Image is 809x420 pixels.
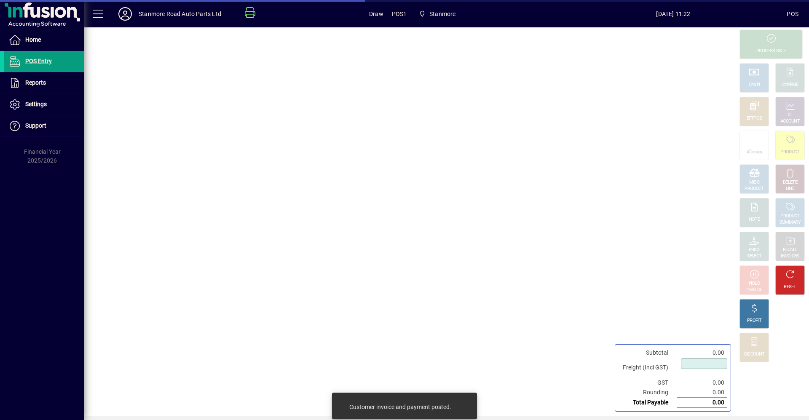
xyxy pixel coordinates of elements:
td: Total Payable [619,398,677,408]
div: RECALL [783,247,798,253]
span: Settings [25,101,47,107]
span: Draw [369,7,383,21]
a: Support [4,115,84,136]
td: GST [619,378,677,388]
div: Stanmore Road Auto Parts Ltd [139,7,221,21]
a: Home [4,29,84,51]
td: 0.00 [677,398,727,408]
span: Stanmore [429,7,455,21]
a: Reports [4,72,84,94]
span: POS Entry [25,58,52,64]
div: PRICE [749,247,760,253]
div: GL [788,112,793,118]
div: EFTPOS [747,115,762,122]
span: Stanmore [415,6,459,21]
td: 0.00 [677,388,727,398]
div: HOLD [749,281,760,287]
span: Support [25,122,46,129]
div: NOTE [749,217,760,223]
div: CASH [749,82,760,88]
div: PROFIT [747,318,761,324]
button: Profile [112,6,139,21]
div: INVOICE [746,287,762,293]
td: 0.00 [677,348,727,358]
span: [DATE] 11:22 [560,7,787,21]
td: Freight (Incl GST) [619,358,677,378]
div: RESET [784,284,796,290]
div: DELETE [783,179,797,186]
div: SUMMARY [780,219,801,226]
div: CHARGE [782,82,798,88]
div: SELECT [747,253,762,259]
td: Subtotal [619,348,677,358]
div: Afterpay [747,149,762,155]
div: DISCOUNT [744,351,764,358]
a: Settings [4,94,84,115]
span: Reports [25,79,46,86]
div: Customer invoice and payment posted. [349,403,451,411]
div: POS [787,7,798,21]
div: ACCOUNT [780,118,800,125]
span: POS1 [392,7,407,21]
div: MISC [749,179,759,186]
span: Home [25,36,41,43]
div: PRODUCT [780,213,799,219]
div: PRODUCT [780,149,799,155]
td: Rounding [619,388,677,398]
td: 0.00 [677,378,727,388]
div: PRODUCT [745,186,763,192]
div: INVOICES [781,253,799,259]
div: PROCESS SALE [756,48,786,54]
div: LINE [786,186,794,192]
